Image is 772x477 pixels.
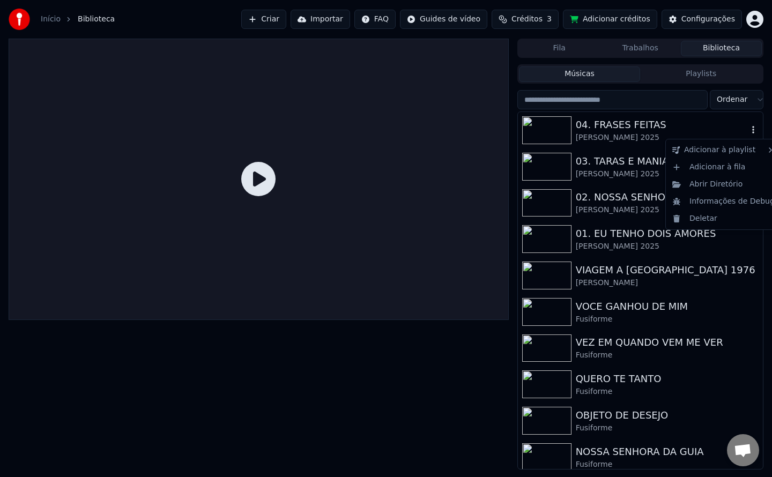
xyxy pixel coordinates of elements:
[600,41,681,56] button: Trabalhos
[576,205,759,215] div: [PERSON_NAME] 2025
[400,10,487,29] button: Guides de vídeo
[291,10,350,29] button: Importar
[519,66,641,82] button: Músicas
[717,94,747,105] span: Ordenar
[9,9,30,30] img: youka
[576,444,759,459] div: NOSSA SENHORA DA GUIA
[576,263,759,278] div: VIAGEM A [GEOGRAPHIC_DATA] 1976
[576,335,759,350] div: VEZ EM QUANDO VEM ME VER
[576,278,759,288] div: [PERSON_NAME]
[547,14,552,25] span: 3
[576,386,759,397] div: Fusiforme
[78,14,115,25] span: Biblioteca
[681,14,735,25] div: Configurações
[576,169,759,180] div: [PERSON_NAME] 2025
[241,10,286,29] button: Criar
[640,66,762,82] button: Playlists
[576,132,748,143] div: [PERSON_NAME] 2025
[519,41,600,56] button: Fila
[492,10,559,29] button: Créditos3
[576,314,759,325] div: Fusiforme
[511,14,543,25] span: Créditos
[576,117,748,132] div: 04. FRASES FEITAS
[576,459,759,470] div: Fusiforme
[41,14,61,25] a: Início
[576,226,759,241] div: 01. EU TENHO DOIS AMORES
[576,350,759,361] div: Fusiforme
[563,10,657,29] button: Adicionar créditos
[576,408,759,423] div: OBJETO DE DESEJO
[727,434,759,466] div: Open chat
[576,299,759,314] div: VOCE GANHOU DE MIM
[576,241,759,252] div: [PERSON_NAME] 2025
[576,423,759,434] div: Fusiforme
[41,14,115,25] nav: breadcrumb
[681,41,762,56] button: Biblioteca
[354,10,396,29] button: FAQ
[576,371,759,386] div: QUERO TE TANTO
[576,190,759,205] div: 02. NOSSA SENHORA
[662,10,742,29] button: Configurações
[576,154,759,169] div: 03. TARAS E MANIAS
